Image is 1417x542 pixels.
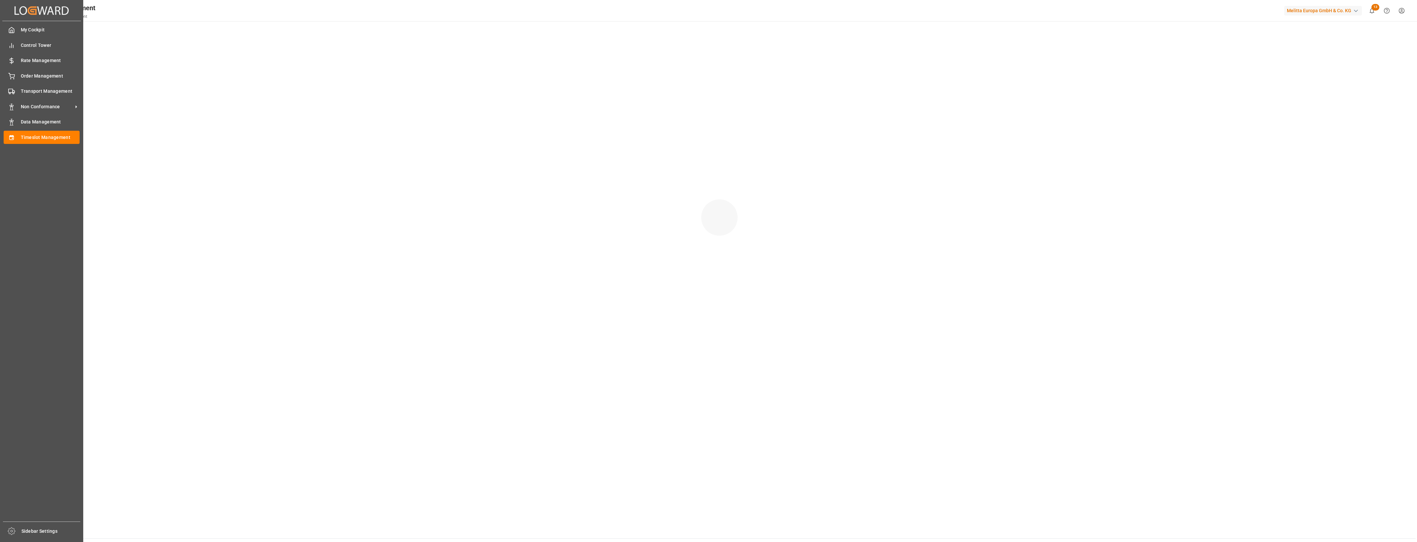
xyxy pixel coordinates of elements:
a: My Cockpit [4,23,80,36]
span: Sidebar Settings [21,528,81,535]
button: show 13 new notifications [1364,3,1379,18]
div: Melitta Europa GmbH & Co. KG [1284,6,1362,16]
span: Timeslot Management [21,134,80,141]
span: Non Conformance [21,103,73,110]
a: Data Management [4,116,80,128]
span: Order Management [21,73,80,80]
span: Control Tower [21,42,80,49]
span: Data Management [21,119,80,125]
span: Rate Management [21,57,80,64]
a: Transport Management [4,85,80,98]
button: Melitta Europa GmbH & Co. KG [1284,4,1364,17]
span: My Cockpit [21,26,80,33]
span: 13 [1371,4,1379,11]
button: Help Center [1379,3,1394,18]
a: Rate Management [4,54,80,67]
a: Order Management [4,69,80,82]
a: Control Tower [4,39,80,51]
span: Transport Management [21,88,80,95]
a: Timeslot Management [4,131,80,144]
